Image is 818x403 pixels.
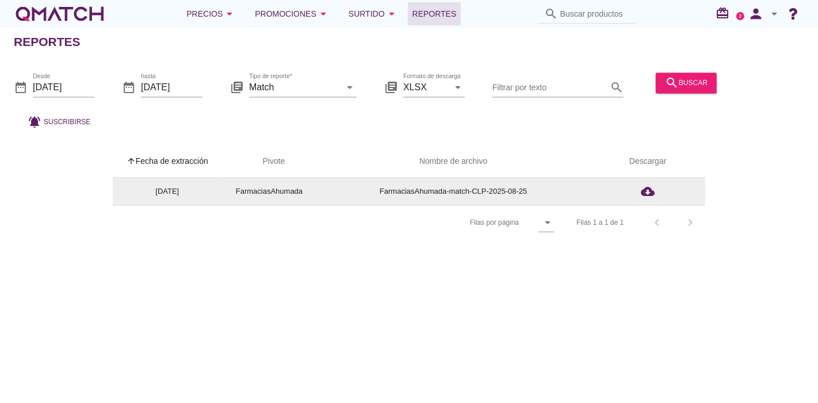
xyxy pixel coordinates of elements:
[222,145,316,178] th: Pivote: Not sorted. Activate to sort ascending.
[316,7,330,21] i: arrow_drop_down
[576,217,624,228] div: Filas 1 a 1 de 1
[665,76,708,90] div: buscar
[186,7,236,21] div: Precios
[127,156,136,166] i: arrow_upward
[113,178,222,205] td: [DATE]
[403,78,449,97] input: Formato de descarga
[316,145,590,178] th: Nombre de archivo: Not sorted.
[44,117,90,127] span: Suscribirse
[716,6,734,20] i: redeem
[641,185,655,198] i: cloud_download
[177,2,246,25] button: Precios
[223,7,236,21] i: arrow_drop_down
[590,145,705,178] th: Descargar: Not sorted.
[246,2,339,25] button: Promociones
[739,13,742,18] text: 2
[349,7,399,21] div: Surtido
[412,7,457,21] span: Reportes
[230,80,244,94] i: library_books
[451,80,465,94] i: arrow_drop_down
[343,80,357,94] i: arrow_drop_down
[316,178,590,205] td: FarmaciasAhumada-match-CLP-2025-08-25
[18,112,100,132] button: Suscribirse
[544,7,558,21] i: search
[249,78,341,97] input: Tipo de reporte*
[767,7,781,21] i: arrow_drop_down
[355,206,555,239] div: Filas por página
[141,78,202,97] input: hasta
[560,5,630,23] input: Buscar productos
[122,80,136,94] i: date_range
[656,72,717,93] button: buscar
[665,76,679,90] i: search
[385,7,399,21] i: arrow_drop_down
[610,80,624,94] i: search
[14,2,106,25] a: white-qmatch-logo
[339,2,408,25] button: Surtido
[14,80,28,94] i: date_range
[541,216,555,229] i: arrow_drop_down
[28,115,44,129] i: notifications_active
[33,78,94,97] input: Desde
[384,80,398,94] i: library_books
[492,78,607,97] input: Filtrar por texto
[255,7,330,21] div: Promociones
[222,178,316,205] td: FarmaciasAhumada
[14,33,81,51] h2: Reportes
[736,12,744,20] a: 2
[113,145,222,178] th: Fecha de extracción: Sorted ascending. Activate to sort descending.
[408,2,461,25] a: Reportes
[744,6,767,22] i: person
